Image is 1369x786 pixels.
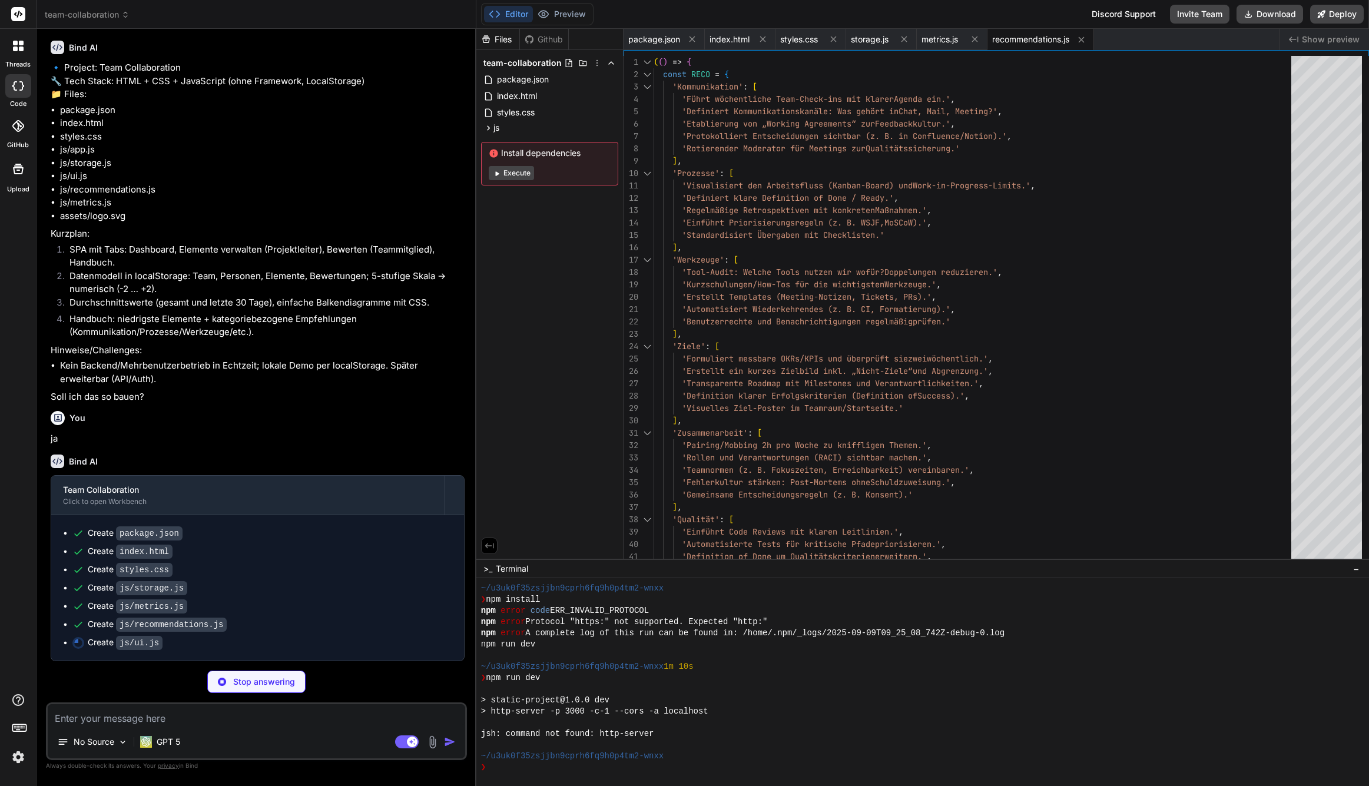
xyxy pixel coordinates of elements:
[950,94,955,104] span: ,
[917,131,1007,141] span: onfluence/Notion).'
[1237,5,1303,24] button: Download
[481,751,664,762] span: ~/u3uk0f35zsjjbn9cprh6fq9h0p4tm2-wnxx
[851,34,889,45] span: storage.js
[672,81,743,92] span: 'Kommunikation'
[116,545,173,559] code: index.html
[780,34,818,45] span: styles.css
[672,514,720,525] span: 'Qualität'
[729,168,734,178] span: [
[483,563,492,575] span: >_
[663,69,687,79] span: const
[74,736,114,748] p: No Source
[715,69,720,79] span: =
[870,477,950,487] span: Schuldzuweisung.'
[69,412,85,424] h6: You
[624,167,638,180] div: 10
[63,497,433,506] div: Click to open Workbench
[116,526,183,540] code: package.json
[533,6,591,22] button: Preview
[500,616,525,628] span: error
[624,68,638,81] div: 2
[116,636,163,650] code: js/ui.js
[639,68,655,81] div: Click to collapse the range.
[51,432,465,446] p: ja
[624,402,638,414] div: 29
[88,582,187,594] div: Create
[917,304,950,314] span: rung).'
[486,672,540,684] span: npm run dev
[921,34,958,45] span: metrics.js
[664,661,693,672] span: 1m 10s
[624,538,638,550] div: 40
[941,539,946,549] span: ,
[654,57,658,67] span: (
[140,736,152,748] img: GPT 5
[682,106,899,117] span: 'Definiert Kommunikationskanäle: Was gehört in
[988,353,993,364] span: ,
[481,583,664,594] span: ~/u3uk0f35zsjjbn9cprh6fq9h0p4tm2-wnxx
[875,551,927,562] span: erweitern.'
[51,476,445,515] button: Team CollaborationClick to open Workbench
[988,366,993,376] span: ,
[481,594,486,605] span: ❯
[682,291,917,302] span: 'Erstellt Templates (Meeting-Notizen, Tickets, PRs
[682,353,908,364] span: 'Formuliert messbare OKRs/KPIs und überprüft sie
[913,180,1030,191] span: Work-in-Progress-Limits.'
[624,278,638,291] div: 19
[7,140,29,150] label: GitHub
[639,340,655,353] div: Click to collapse the range.
[753,81,757,92] span: [
[682,440,917,450] span: 'Pairing/Mobbing 2h pro Woche zu kniffligen Themen
[157,736,180,748] p: GPT 5
[691,69,710,79] span: RECO
[639,427,655,439] div: Click to collapse the range.
[682,539,875,549] span: 'Automatisierte Tests für kritische Pfade
[677,502,682,512] span: ,
[927,452,932,463] span: ,
[88,527,183,539] div: Create
[899,526,903,537] span: ,
[624,192,638,204] div: 12
[663,57,668,67] span: )
[60,210,465,223] li: assets/logo.svg
[894,193,899,203] span: ,
[233,676,295,688] p: Stop answering
[884,217,927,228] span: MoSCoW).'
[476,34,519,45] div: Files
[917,465,969,475] span: reinbaren.'
[1007,131,1012,141] span: ,
[917,390,964,401] span: Success).'
[7,184,29,194] label: Upload
[88,563,173,576] div: Create
[444,736,456,748] img: icon
[682,267,884,277] span: 'Tool-Audit: Welche Tools nutzen wir wofür?
[60,104,465,117] li: package.json
[866,143,960,154] span: Qualitätssicherung.'
[624,427,638,439] div: 31
[682,526,899,537] span: 'Einführt Code Reviews mit klaren Leitlinien.'
[60,296,465,313] li: Durchschnittswerte (gesamt und letzte 30 Tage), einfache Balkendiagramme mit CSS.
[748,427,753,438] span: :
[158,762,179,769] span: privacy
[913,366,988,376] span: und Abgrenzung.'
[60,157,465,170] li: js/storage.js
[51,227,465,241] p: Kurzplan:
[917,291,932,302] span: ).'
[672,254,724,265] span: 'Werkzeuge'
[624,266,638,278] div: 18
[624,56,638,68] div: 1
[624,204,638,217] div: 13
[624,452,638,464] div: 33
[979,378,983,389] span: ,
[672,415,677,426] span: ]
[88,618,227,631] div: Create
[875,539,941,549] span: priorisieren.'
[624,550,638,563] div: 41
[525,628,1005,639] span: A complete log of this run can be found in: /home/.npm/_logs/2025-09-09T09_25_08_742Z-debug-0.log
[894,94,950,104] span: Agenda ein.'
[1170,5,1229,24] button: Invite Team
[908,353,988,364] span: zweiwöchentlich.'
[682,94,894,104] span: 'Führt wöchentliche Team-Check-ins mit klarer
[60,313,465,339] li: Handbuch: niedrigste Elemente + kategoriebezogene Empfehlungen (Kommunikation/Prozesse/Werkzeuge/...
[677,329,682,339] span: ,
